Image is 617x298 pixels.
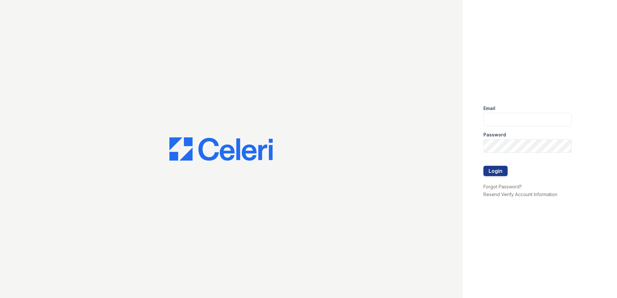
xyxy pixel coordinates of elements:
[169,137,273,161] img: CE_Logo_Blue-a8612792a0a2168367f1c8372b55b34899dd931a85d93a1a3d3e32e68fde9ad4.png
[483,192,557,197] a: Resend Verify Account Information
[483,166,508,176] button: Login
[483,105,495,112] label: Email
[483,132,506,138] label: Password
[483,184,522,189] a: Forgot Password?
